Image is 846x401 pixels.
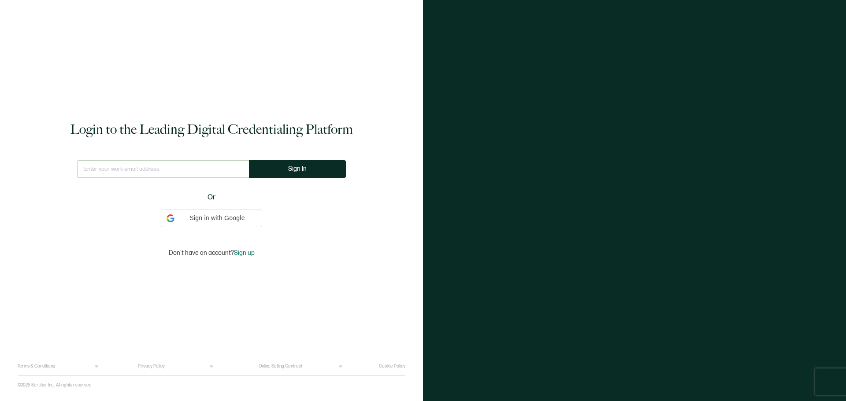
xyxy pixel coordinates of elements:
input: Enter your work email address [77,160,249,178]
p: Don't have an account? [169,249,255,257]
span: Sign In [288,166,307,172]
a: Terms & Conditions [18,364,55,369]
span: Sign up [234,249,255,257]
div: Sign in with Google [161,210,262,227]
button: Sign In [249,160,346,178]
a: Online Selling Contract [259,364,302,369]
a: Privacy Policy [138,364,165,369]
span: Or [208,192,215,203]
p: ©2025 Sertifier Inc.. All rights reserved. [18,383,93,388]
span: Sign in with Google [178,213,256,223]
h1: Login to the Leading Digital Credentialing Platform [70,121,353,138]
a: Cookie Policy [379,364,405,369]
